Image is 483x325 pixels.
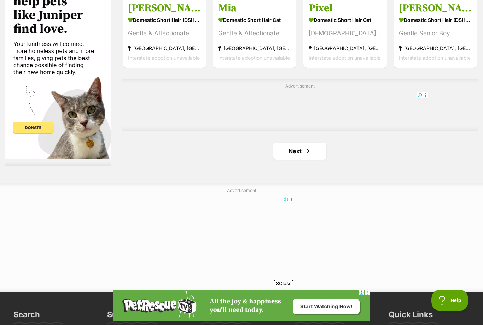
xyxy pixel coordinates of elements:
[399,1,472,15] h3: [PERSON_NAME]
[122,143,478,160] nav: Pagination
[389,309,433,324] h3: Quick Links
[218,29,291,38] div: Gentle & Affectionate
[309,29,382,38] div: [DEMOGRAPHIC_DATA] Black and White
[218,43,291,53] strong: [GEOGRAPHIC_DATA], [GEOGRAPHIC_DATA]
[399,29,472,38] div: Gentle Senior Boy
[171,92,429,124] iframe: Advertisement
[107,309,138,324] h3: Support
[399,55,471,61] span: Interstate adoption unavailable
[309,55,380,61] span: Interstate adoption unavailable
[309,15,382,25] strong: Domestic Short Hair Cat
[218,1,291,15] h3: Mia
[13,309,40,324] h3: Search
[273,143,326,160] a: Next page
[218,55,290,61] span: Interstate adoption unavailable
[399,15,472,25] strong: Domestic Short Hair (DSH) Cat
[128,1,201,15] h3: [PERSON_NAME]
[128,15,201,25] strong: Domestic Short Hair (DSH) Cat
[113,290,370,321] iframe: Advertisement
[309,1,382,15] h3: Pixel
[188,197,295,285] iframe: Advertisement
[122,79,478,131] div: Advertisement
[128,43,201,53] strong: [GEOGRAPHIC_DATA], [GEOGRAPHIC_DATA]
[274,280,293,287] span: Close
[431,290,469,311] iframe: Help Scout Beacon - Open
[128,29,201,38] div: Gentle & Affectionate
[128,55,200,61] span: Interstate adoption unavailable
[218,15,291,25] strong: Domestic Short Hair Cat
[399,43,472,53] strong: [GEOGRAPHIC_DATA], [GEOGRAPHIC_DATA]
[309,43,382,53] strong: [GEOGRAPHIC_DATA], [GEOGRAPHIC_DATA]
